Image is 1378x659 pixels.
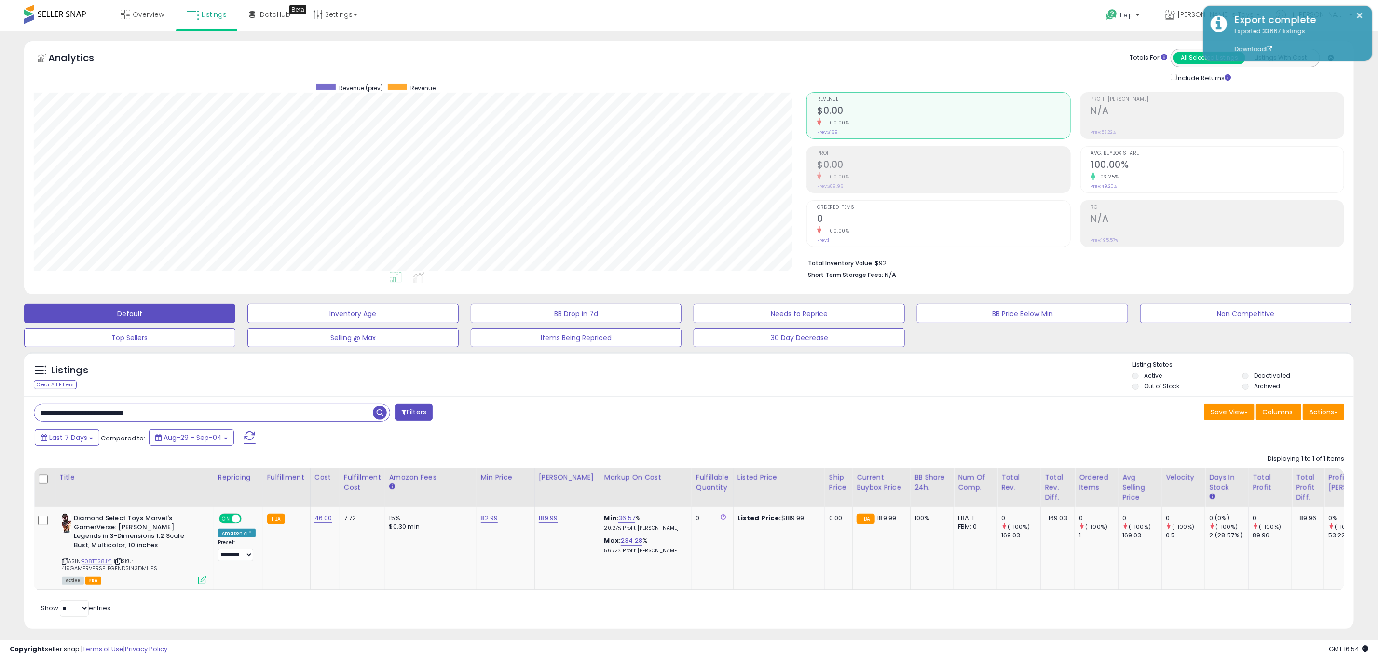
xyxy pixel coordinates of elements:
[914,472,950,493] div: BB Share 24h.
[48,51,113,67] h5: Analytics
[1209,514,1248,522] div: 0 (0%)
[1166,472,1201,482] div: Velocity
[481,472,531,482] div: Min Price
[618,513,635,523] a: 36.57
[1356,10,1364,22] button: ×
[247,328,459,347] button: Selling @ Max
[240,515,256,523] span: OFF
[24,304,235,323] button: Default
[1098,1,1149,31] a: Help
[1253,514,1292,522] div: 0
[389,514,469,522] div: 15%
[1091,213,1344,226] h2: N/A
[1177,10,1254,19] span: [PERSON_NAME]'s Toys
[247,304,459,323] button: Inventory Age
[1209,493,1215,501] small: Days In Stock.
[1235,45,1272,53] a: Download
[817,213,1070,226] h2: 0
[1256,404,1301,420] button: Columns
[1228,13,1365,27] div: Export complete
[1091,159,1344,172] h2: 100.00%
[1329,645,1368,654] span: 2025-09-12 16:54 GMT
[1001,472,1037,493] div: Total Rev.
[958,522,990,531] div: FBM: 0
[1253,472,1288,493] div: Total Profit
[958,472,993,493] div: Num of Comp.
[1209,531,1248,540] div: 2 (28.57%)
[1120,11,1133,19] span: Help
[85,577,102,585] span: FBA
[24,328,235,347] button: Top Sellers
[1228,27,1365,54] div: Exported 33667 listings.
[1079,472,1114,493] div: Ordered Items
[339,84,383,92] span: Revenue (prev)
[10,645,45,654] strong: Copyright
[737,514,818,522] div: $189.99
[344,472,381,493] div: Fulfillment Cost
[1262,407,1293,417] span: Columns
[389,482,395,491] small: Amazon Fees.
[808,271,883,279] b: Short Term Storage Fees:
[604,472,688,482] div: Markup on Cost
[696,514,726,522] div: 0
[1122,514,1161,522] div: 0
[1268,454,1344,464] div: Displaying 1 to 1 of 1 items
[1008,523,1030,531] small: (-100%)
[877,513,897,522] span: 189.99
[1122,531,1161,540] div: 169.03
[604,525,684,532] p: 20.27% Profit [PERSON_NAME]
[817,129,838,135] small: Prev: $169
[410,84,436,92] span: Revenue
[218,472,259,482] div: Repricing
[1079,514,1118,522] div: 0
[62,514,71,533] img: 41ki51smzNL._SL40_.jpg
[260,10,290,19] span: DataHub
[808,259,873,267] b: Total Inventory Value:
[289,5,306,14] div: Tooltip anchor
[82,557,112,565] a: B08TTS8JY1
[34,380,77,389] div: Clear All Filters
[857,472,906,493] div: Current Buybox Price
[133,10,164,19] span: Overview
[817,151,1070,156] span: Profit
[539,472,596,482] div: [PERSON_NAME]
[1163,72,1243,82] div: Include Returns
[694,328,905,347] button: 30 Day Decrease
[218,539,256,561] div: Preset:
[1001,531,1040,540] div: 169.03
[1215,523,1238,531] small: (-100%)
[1296,514,1317,522] div: -89.96
[1209,472,1244,493] div: Days In Stock
[885,270,896,279] span: N/A
[1045,514,1067,522] div: -169.03
[1204,404,1255,420] button: Save View
[958,514,990,522] div: FBA: 1
[1144,382,1179,390] label: Out of Stock
[267,514,285,524] small: FBA
[62,514,206,583] div: ASIN:
[1140,304,1351,323] button: Non Competitive
[817,105,1070,118] h2: $0.00
[914,514,946,522] div: 100%
[344,514,378,522] div: 7.72
[1079,531,1118,540] div: 1
[817,183,843,189] small: Prev: $89.96
[808,257,1337,268] li: $92
[1045,472,1071,503] div: Total Rev. Diff.
[481,513,498,523] a: 82.99
[1129,523,1151,531] small: (-100%)
[621,536,642,546] a: 234.28
[471,328,682,347] button: Items Being Repriced
[314,513,332,523] a: 46.00
[1172,523,1194,531] small: (-100%)
[1253,531,1292,540] div: 89.96
[62,557,157,572] span: | SKU: 419GAMERVERSELEGENDSIN3DMILES
[817,159,1070,172] h2: $0.00
[164,433,222,442] span: Aug-29 - Sep-04
[1091,97,1344,102] span: Profit [PERSON_NAME]
[1085,523,1107,531] small: (-100%)
[59,472,210,482] div: Title
[267,472,306,482] div: Fulfillment
[1091,237,1119,243] small: Prev: 195.57%
[604,536,621,545] b: Max:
